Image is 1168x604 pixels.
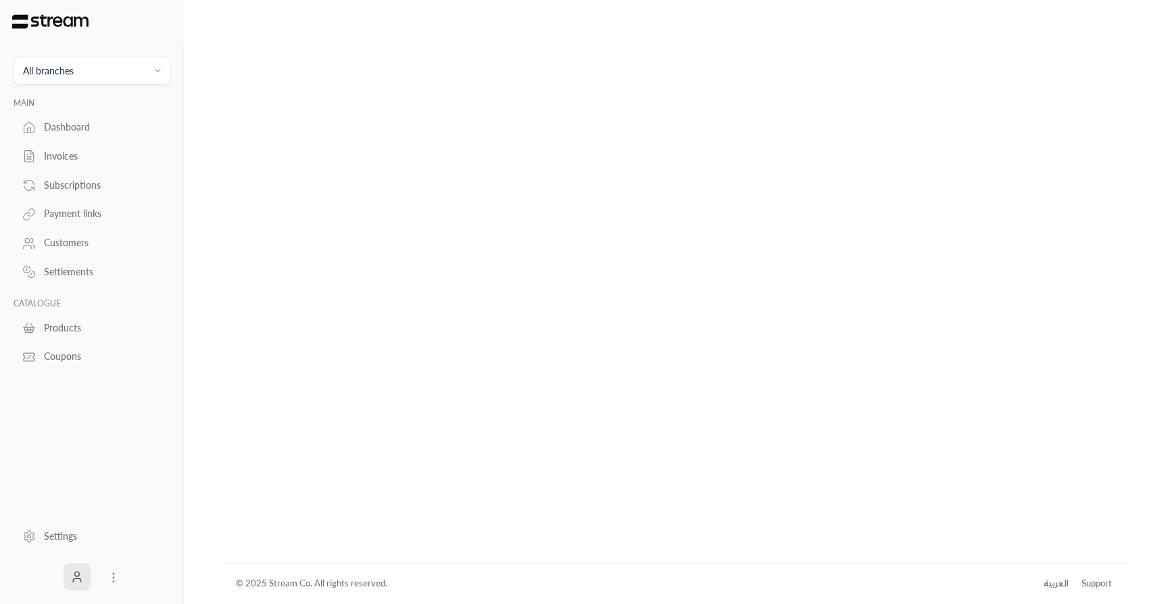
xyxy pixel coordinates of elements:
[1044,577,1069,590] div: العربية
[44,236,153,250] div: Customers
[14,315,170,341] a: Products
[44,120,153,134] div: Dashboard
[44,350,153,363] div: Coupons
[14,98,170,109] p: MAIN
[44,530,153,543] div: Settings
[23,64,74,78] div: All branches
[14,523,170,549] a: Settings
[44,149,153,163] div: Invoices
[44,179,153,192] div: Subscriptions
[14,143,170,170] a: Invoices
[14,344,170,370] a: Coupons
[14,114,170,141] a: Dashboard
[11,14,90,29] img: Logo
[44,321,153,335] div: Products
[14,298,170,309] p: CATALOGUE
[14,57,170,85] button: All branches
[44,265,153,279] div: Settlements
[236,577,387,590] div: © 2025 Stream Co. All rights reserved.
[44,207,153,220] div: Payment links
[14,172,170,198] a: Subscriptions
[14,201,170,227] a: Payment links
[1077,572,1117,596] a: Support
[14,230,170,256] a: Customers
[14,259,170,285] a: Settlements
